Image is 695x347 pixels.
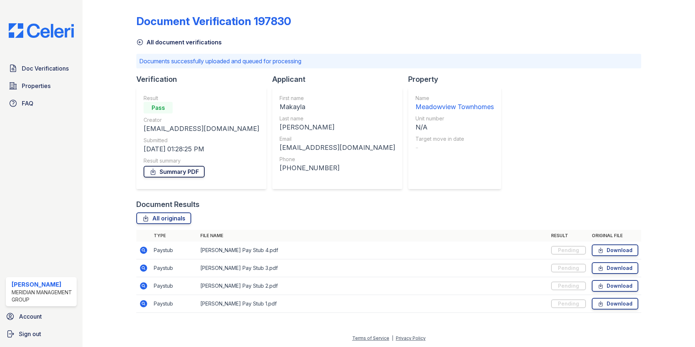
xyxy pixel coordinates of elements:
a: Doc Verifications [6,61,77,76]
a: All document verifications [136,38,222,47]
div: Pending [551,246,586,255]
div: Document Results [136,199,200,210]
a: Sign out [3,327,80,341]
div: [DATE] 01:28:25 PM [144,144,259,154]
a: Account [3,309,80,324]
div: Pass [144,102,173,113]
a: Terms of Service [352,335,389,341]
div: Email [280,135,395,143]
div: Phone [280,156,395,163]
a: Summary PDF [144,166,205,178]
th: File name [197,230,548,242]
a: Privacy Policy [396,335,426,341]
div: Meridian Management Group [12,289,74,303]
div: [PERSON_NAME] [12,280,74,289]
div: Submitted [144,137,259,144]
div: Unit number [415,115,494,122]
th: Type [151,230,197,242]
td: [PERSON_NAME] Pay Stub 2.pdf [197,277,548,295]
div: First name [280,95,395,102]
p: Documents successfully uploaded and queued for processing [139,57,638,65]
th: Result [548,230,589,242]
a: All originals [136,212,191,224]
span: FAQ [22,99,33,108]
th: Original file [589,230,641,242]
div: Target move in date [415,135,494,143]
div: Pending [551,282,586,290]
div: Document Verification 197830 [136,15,291,28]
td: Paystub [151,277,197,295]
div: N/A [415,122,494,132]
div: [EMAIL_ADDRESS][DOMAIN_NAME] [144,124,259,134]
div: Creator [144,116,259,124]
div: [PHONE_NUMBER] [280,163,395,173]
div: Result summary [144,157,259,164]
a: Download [592,262,638,274]
span: Account [19,312,42,321]
span: Properties [22,81,51,90]
a: Download [592,244,638,256]
span: Doc Verifications [22,64,69,73]
div: Applicant [272,74,408,84]
a: FAQ [6,96,77,111]
td: [PERSON_NAME] Pay Stub 4.pdf [197,242,548,259]
td: Paystub [151,295,197,313]
div: Pending [551,264,586,272]
div: Last name [280,115,395,122]
div: | [392,335,393,341]
div: Verification [136,74,272,84]
div: Makayla [280,102,395,112]
a: Download [592,280,638,292]
a: Name Meadowview Townhomes [415,95,494,112]
div: [PERSON_NAME] [280,122,395,132]
div: Name [415,95,494,102]
div: - [415,143,494,153]
td: [PERSON_NAME] Pay Stub 1.pdf [197,295,548,313]
td: [PERSON_NAME] Pay Stub 3.pdf [197,259,548,277]
td: Paystub [151,259,197,277]
img: CE_Logo_Blue-a8612792a0a2168367f1c8372b55b34899dd931a85d93a1a3d3e32e68fde9ad4.png [3,23,80,38]
div: Meadowview Townhomes [415,102,494,112]
a: Download [592,298,638,310]
div: Result [144,95,259,102]
td: Paystub [151,242,197,259]
div: Property [408,74,507,84]
div: Pending [551,299,586,308]
div: [EMAIL_ADDRESS][DOMAIN_NAME] [280,143,395,153]
a: Properties [6,79,77,93]
span: Sign out [19,330,41,338]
